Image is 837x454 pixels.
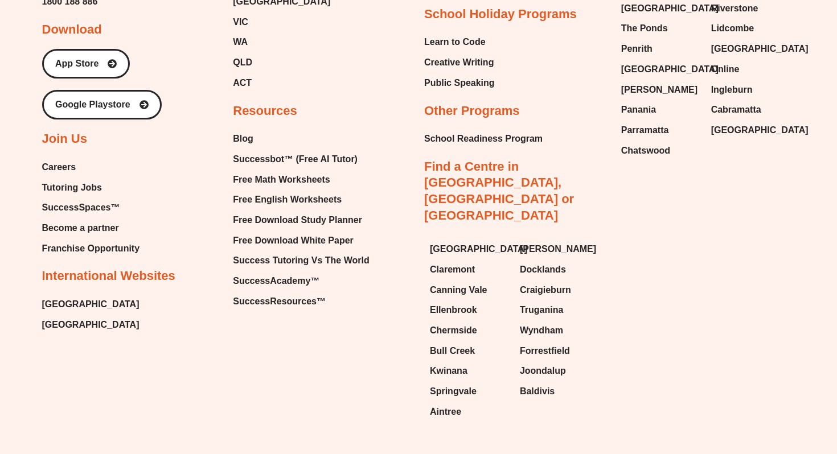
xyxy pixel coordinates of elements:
[520,261,566,278] span: Docklands
[424,34,486,51] span: Learn to Code
[430,302,477,319] span: Ellenbrook
[424,54,495,71] a: Creative Writing
[430,403,461,420] span: Aintree
[233,252,369,269] a: Success Tutoring Vs The World
[520,241,598,258] a: [PERSON_NAME]
[520,342,598,360] a: Forrestfield
[42,179,102,196] span: Tutoring Jobs
[233,54,330,71] a: QLD
[430,322,508,339] a: Chermside
[233,130,369,147] a: Blog
[520,362,566,379] span: Joondalup
[430,383,508,400] a: Springvale
[780,399,837,454] iframe: Chat Widget
[424,159,574,222] a: Find a Centre in [GEOGRAPHIC_DATA], [GEOGRAPHIC_DATA] or [GEOGRAPHIC_DATA]
[430,302,508,319] a: Ellenbrook
[430,282,487,299] span: Canning Vale
[520,282,598,299] a: Craigieburn
[233,191,342,208] span: Free English Worksheets
[621,61,719,78] span: [GEOGRAPHIC_DATA]
[430,362,508,379] a: Kwinana
[42,159,140,176] a: Careers
[520,322,563,339] span: Wyndham
[621,101,700,118] a: Panania
[233,14,330,31] a: VIC
[430,261,508,278] a: Claremont
[430,241,508,258] a: [GEOGRAPHIC_DATA]
[42,296,139,313] span: [GEOGRAPHIC_DATA]
[621,40,700,57] a: Penrith
[42,199,140,216] a: SuccessSpaces™
[424,54,494,71] span: Creative Writing
[233,103,297,119] h2: Resources
[711,20,790,37] a: Lidcombe
[711,81,753,98] span: Ingleburn
[621,20,700,37] a: The Ponds
[621,81,698,98] span: [PERSON_NAME]
[520,383,598,400] a: Baldivis
[233,171,369,188] a: Free Math Worksheets
[520,241,596,258] span: [PERSON_NAME]
[233,191,369,208] a: Free English Worksheets
[42,220,119,237] span: Become a partner
[621,142,700,159] a: Chatswood
[520,261,598,278] a: Docklands
[42,159,76,176] span: Careers
[42,316,139,333] a: [GEOGRAPHIC_DATA]
[621,142,670,159] span: Chatswood
[711,101,790,118] a: Cabramatta
[233,54,252,71] span: QLD
[621,101,656,118] span: Panania
[711,61,790,78] a: Online
[621,122,700,139] a: Parramatta
[233,75,330,92] a: ACT
[42,131,87,147] h2: Join Us
[424,103,520,119] h2: Other Programs
[424,34,495,51] a: Learn to Code
[424,75,495,92] a: Public Speaking
[233,273,369,290] a: SuccessAcademy™
[233,273,319,290] span: SuccessAcademy™
[711,40,790,57] a: [GEOGRAPHIC_DATA]
[233,34,248,51] span: WA
[42,179,140,196] a: Tutoring Jobs
[233,14,248,31] span: VIC
[42,49,130,79] a: App Store
[711,20,754,37] span: Lidcombe
[233,151,369,168] a: Successbot™ (Free AI Tutor)
[430,383,477,400] span: Springvale
[621,20,668,37] span: The Ponds
[430,322,477,339] span: Chermside
[430,342,475,360] span: Bull Creek
[520,383,555,400] span: Baldivis
[233,75,252,92] span: ACT
[233,34,330,51] a: WA
[520,302,598,319] a: Truganina
[621,40,653,57] span: Penrith
[42,22,102,38] h2: Download
[424,6,577,23] h2: School Holiday Programs
[430,403,508,420] a: Aintree
[42,240,140,257] a: Franchise Opportunity
[711,122,790,139] a: [GEOGRAPHIC_DATA]
[42,268,175,284] h2: International Websites
[42,199,120,216] span: SuccessSpaces™
[233,232,354,249] span: Free Download White Paper
[42,90,162,119] a: Google Playstore
[711,40,809,57] span: [GEOGRAPHIC_DATA]
[711,122,809,139] span: [GEOGRAPHIC_DATA]
[424,130,543,147] a: School Readiness Program
[621,122,669,139] span: Parramatta
[42,220,140,237] a: Become a partner
[430,282,508,299] a: Canning Vale
[233,293,369,310] a: SuccessResources™
[233,130,253,147] span: Blog
[711,61,740,78] span: Online
[233,171,330,188] span: Free Math Worksheets
[711,101,761,118] span: Cabramatta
